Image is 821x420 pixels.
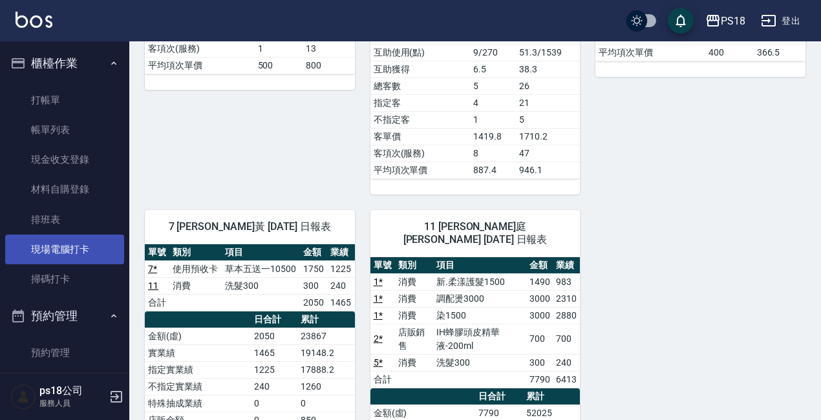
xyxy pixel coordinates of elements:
[5,145,124,174] a: 現金收支登錄
[395,307,434,324] td: 消費
[169,277,222,294] td: 消費
[526,257,553,274] th: 金額
[370,128,471,145] td: 客單價
[370,61,471,78] td: 互助獲得
[523,388,580,405] th: 累計
[433,257,526,274] th: 項目
[5,85,124,115] a: 打帳單
[433,324,526,354] td: IH蜂膠頭皮精華液-200ml
[553,257,580,274] th: 業績
[251,378,297,395] td: 240
[553,354,580,371] td: 240
[516,111,580,128] td: 5
[370,371,395,388] td: 合計
[526,290,553,307] td: 3000
[526,371,553,388] td: 7790
[370,145,471,162] td: 客項次(服務)
[470,128,516,145] td: 1419.8
[255,57,303,74] td: 500
[668,8,694,34] button: save
[300,244,327,261] th: 金額
[370,257,581,388] table: a dense table
[222,244,300,261] th: 項目
[595,44,705,61] td: 平均項次單價
[370,94,471,111] td: 指定客
[5,174,124,204] a: 材料自購登錄
[145,361,251,378] td: 指定實業績
[303,57,354,74] td: 800
[433,354,526,371] td: 洗髮300
[470,162,516,178] td: 887.4
[251,361,297,378] td: 1225
[327,294,354,311] td: 1465
[526,324,553,354] td: 700
[145,294,169,311] td: 合計
[475,388,523,405] th: 日合計
[433,290,526,307] td: 調配燙3000
[297,344,355,361] td: 19148.2
[39,397,105,409] p: 服務人員
[169,260,222,277] td: 使用預收卡
[5,47,124,80] button: 櫃檯作業
[327,260,354,277] td: 1225
[39,384,105,397] h5: ps18公司
[526,273,553,290] td: 1490
[516,145,580,162] td: 47
[297,361,355,378] td: 17888.2
[553,324,580,354] td: 700
[16,12,52,28] img: Logo
[433,307,526,324] td: 染1500
[300,277,327,294] td: 300
[251,328,297,344] td: 2050
[145,395,251,412] td: 特殊抽成業績
[516,44,580,61] td: 51.3/1539
[10,384,36,410] img: Person
[300,260,327,277] td: 1750
[5,368,124,397] a: 單日預約紀錄
[526,307,553,324] td: 3000
[516,162,580,178] td: 946.1
[516,94,580,111] td: 21
[251,344,297,361] td: 1465
[145,328,251,344] td: 金額(虛)
[470,94,516,111] td: 4
[470,61,516,78] td: 6.5
[251,395,297,412] td: 0
[395,273,434,290] td: 消費
[251,311,297,328] th: 日合計
[222,260,300,277] td: 草本五送一10500
[705,44,754,61] td: 400
[470,44,516,61] td: 9/270
[516,128,580,145] td: 1710.2
[470,78,516,94] td: 5
[370,257,395,274] th: 單號
[327,244,354,261] th: 業績
[145,244,355,311] table: a dense table
[169,244,222,261] th: 類別
[255,40,303,57] td: 1
[145,57,255,74] td: 平均項次單價
[395,354,434,371] td: 消費
[297,311,355,328] th: 累計
[303,40,354,57] td: 13
[145,244,169,261] th: 單號
[433,273,526,290] td: 新.柔漾護髮1500
[395,290,434,307] td: 消費
[553,307,580,324] td: 2880
[222,277,300,294] td: 洗髮300
[297,328,355,344] td: 23867
[297,395,355,412] td: 0
[700,8,751,34] button: PS18
[516,61,580,78] td: 38.3
[370,78,471,94] td: 總客數
[145,378,251,395] td: 不指定實業績
[553,371,580,388] td: 6413
[553,290,580,307] td: 2310
[721,13,745,29] div: PS18
[5,264,124,294] a: 掃碼打卡
[553,273,580,290] td: 983
[160,220,339,233] span: 7 [PERSON_NAME]黃 [DATE] 日報表
[516,78,580,94] td: 26
[470,111,516,128] td: 1
[148,280,158,291] a: 11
